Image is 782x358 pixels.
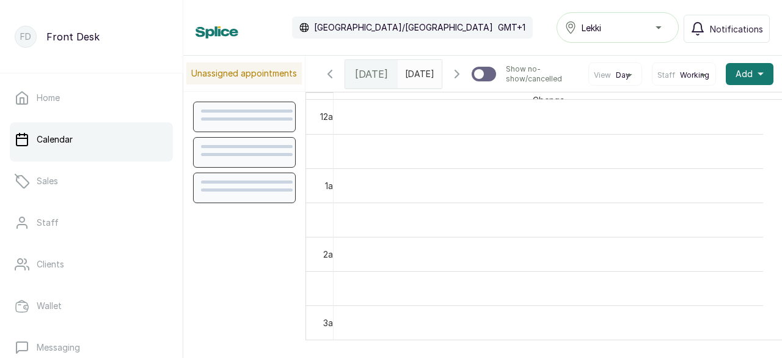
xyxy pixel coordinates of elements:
[582,21,601,34] span: Lekki
[355,67,388,81] span: [DATE]
[37,175,58,187] p: Sales
[37,133,73,146] p: Calendar
[10,81,173,115] a: Home
[594,70,637,80] button: ViewDay
[616,70,630,80] span: Day
[37,92,60,104] p: Home
[506,64,579,84] p: Show no-show/cancelled
[657,70,675,80] span: Staff
[37,217,59,229] p: Staff
[684,15,770,43] button: Notifications
[726,63,773,85] button: Add
[321,316,342,329] div: 3am
[314,21,493,34] p: [GEOGRAPHIC_DATA]/[GEOGRAPHIC_DATA]
[680,70,709,80] span: Working
[10,247,173,282] a: Clients
[345,60,398,88] div: [DATE]
[530,92,567,108] span: Gbenga
[37,341,80,354] p: Messaging
[10,289,173,323] a: Wallet
[710,23,763,35] span: Notifications
[736,68,753,80] span: Add
[10,164,173,198] a: Sales
[557,12,679,43] button: Lekki
[46,29,100,44] p: Front Desk
[37,300,62,312] p: Wallet
[20,31,31,43] p: FD
[321,248,342,261] div: 2am
[323,179,342,192] div: 1am
[10,206,173,240] a: Staff
[594,70,611,80] span: View
[186,62,302,84] p: Unassigned appointments
[657,70,711,80] button: StaffWorking
[498,21,525,34] p: GMT+1
[37,258,64,270] p: Clients
[10,122,173,157] a: Calendar
[318,110,342,123] div: 12am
